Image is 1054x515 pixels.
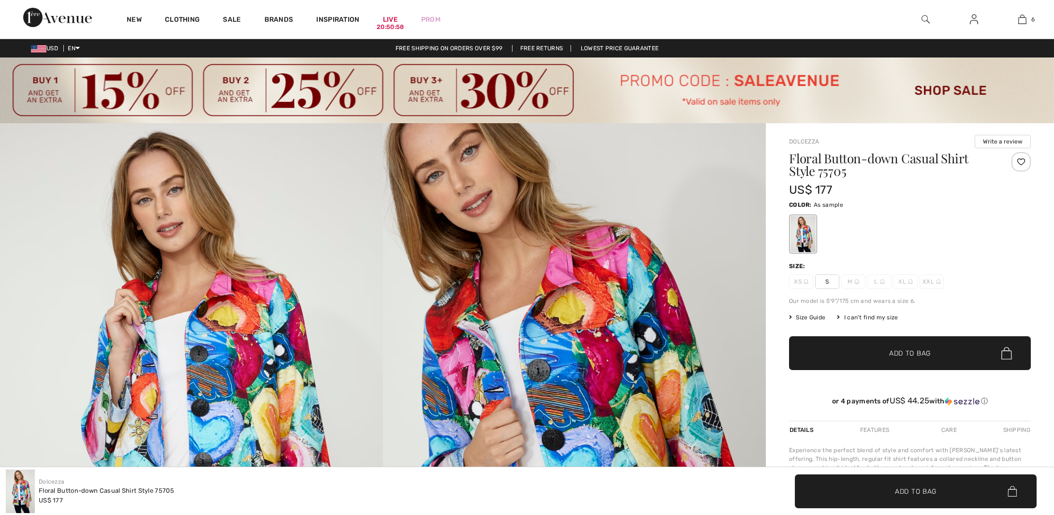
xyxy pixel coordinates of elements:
div: As sample [790,216,816,252]
div: Floral Button-down Casual Shirt Style 75705 [39,486,174,496]
a: Prom [421,14,440,25]
span: 6 [1031,15,1035,24]
span: XS [789,274,813,289]
span: Color: [789,201,812,208]
img: 1ère Avenue [23,8,92,27]
img: My Info [970,14,978,25]
a: Free shipping on orders over $99 [388,45,511,52]
img: ring-m.svg [804,279,808,284]
a: Free Returns [512,45,571,52]
button: Add to Bag [789,336,1031,370]
img: search the website [922,14,930,25]
button: Write a review [975,135,1031,148]
div: 20:50:58 [377,23,404,32]
span: S [815,274,839,289]
span: USD [31,45,62,52]
div: Features [852,421,897,439]
span: Inspiration [316,15,359,26]
img: Floral Button-Down Casual Shirt Style 75705 [6,470,35,513]
span: XL [893,274,918,289]
span: As sample [814,201,843,208]
span: US$ 44.25 [890,396,930,405]
a: Clothing [165,15,200,26]
a: Dolcezza [39,478,64,485]
a: Sign In [962,14,986,26]
img: ring-m.svg [908,279,913,284]
a: Brands [264,15,293,26]
img: Bag.svg [1001,347,1012,360]
a: 6 [998,14,1046,25]
span: M [841,274,865,289]
div: Size: [789,262,807,271]
span: US$ 177 [39,497,63,504]
div: Care [933,421,965,439]
button: Add to Bag [795,474,1037,508]
img: ring-m.svg [880,279,885,284]
img: My Bag [1018,14,1026,25]
img: Bag.svg [1008,486,1017,497]
img: US Dollar [31,45,46,53]
h1: Floral Button-down Casual Shirt Style 75705 [789,152,991,177]
div: I can't find my size [837,313,898,322]
span: Size Guide [789,313,825,322]
img: Sezzle [945,397,980,406]
span: L [867,274,892,289]
a: Live20:50:58 [383,14,398,25]
a: New [127,15,142,26]
div: Experience the perfect blend of style and comfort with [PERSON_NAME]'s latest offering. This hip-... [789,446,1031,498]
div: or 4 payments of with [789,396,1031,406]
span: EN [68,45,80,52]
div: Details [789,421,816,439]
span: XXL [920,274,944,289]
a: Dolcezza [789,138,819,145]
img: ring-m.svg [936,279,941,284]
div: Shipping [1001,421,1031,439]
span: Add to Bag [895,486,937,496]
span: US$ 177 [789,183,832,197]
div: Our model is 5'9"/175 cm and wears a size 6. [789,297,1031,305]
div: or 4 payments ofUS$ 44.25withSezzle Click to learn more about Sezzle [789,396,1031,409]
span: Add to Bag [889,348,931,358]
a: Lowest Price Guarantee [573,45,667,52]
a: Sale [223,15,241,26]
img: ring-m.svg [854,279,859,284]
